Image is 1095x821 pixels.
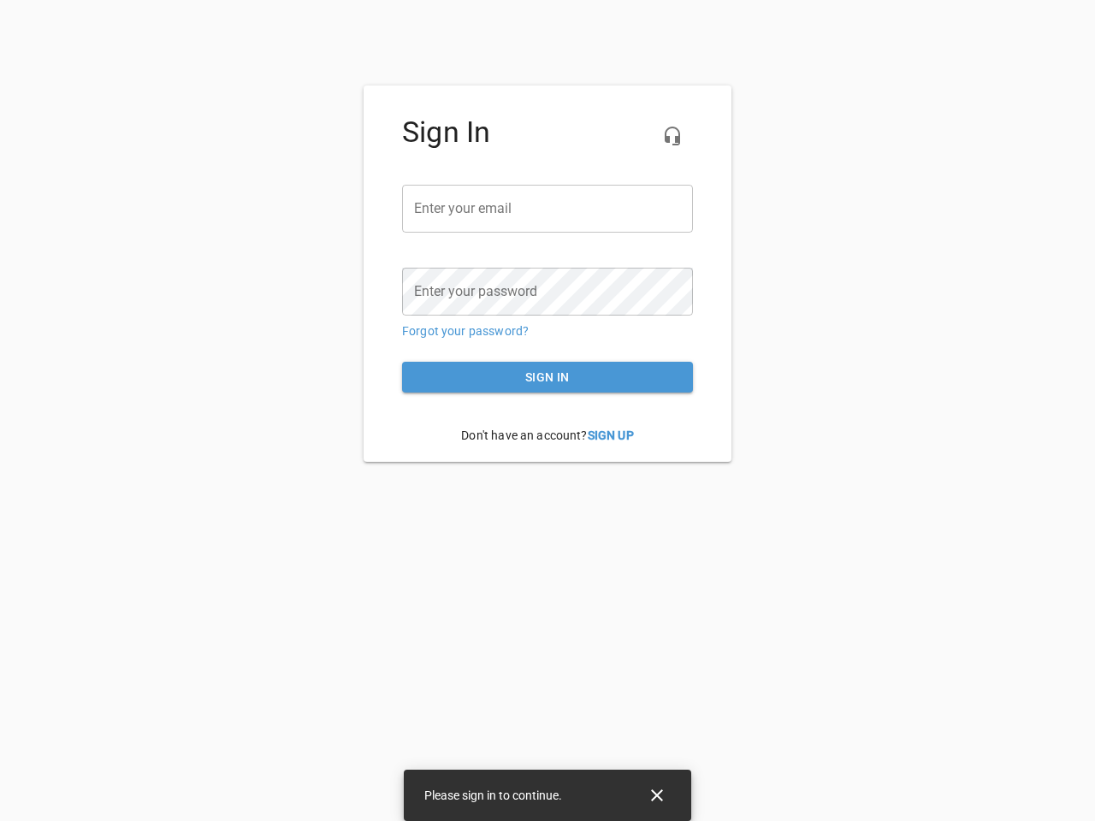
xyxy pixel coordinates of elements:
span: Sign in [416,367,679,388]
a: Sign Up [588,428,634,442]
button: Close [636,775,678,816]
button: Live Chat [652,115,693,157]
button: Sign in [402,362,693,393]
p: Don't have an account? [402,414,693,458]
a: Forgot your password? [402,324,529,338]
h4: Sign In [402,115,693,150]
span: Please sign in to continue. [424,789,562,802]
